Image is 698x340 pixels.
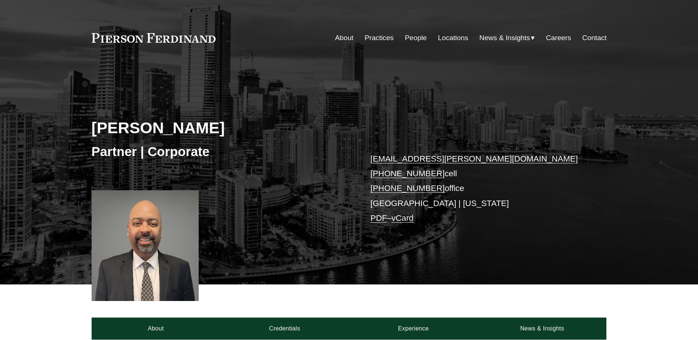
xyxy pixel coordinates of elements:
a: Practices [365,31,394,45]
a: About [335,31,354,45]
a: Contact [582,31,606,45]
a: News & Insights [478,318,606,340]
a: [PHONE_NUMBER] [371,184,445,193]
h2: [PERSON_NAME] [92,118,349,137]
a: folder dropdown [479,31,535,45]
a: Careers [546,31,571,45]
a: Locations [438,31,468,45]
a: Credentials [220,318,349,340]
a: PDF [371,213,387,223]
a: vCard [391,213,414,223]
a: Experience [349,318,478,340]
a: [PHONE_NUMBER] [371,169,445,178]
span: News & Insights [479,32,530,45]
a: About [92,318,220,340]
a: People [405,31,427,45]
h3: Partner | Corporate [92,144,349,160]
p: cell office [GEOGRAPHIC_DATA] | [US_STATE] – [371,152,585,226]
a: [EMAIL_ADDRESS][PERSON_NAME][DOMAIN_NAME] [371,154,578,163]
